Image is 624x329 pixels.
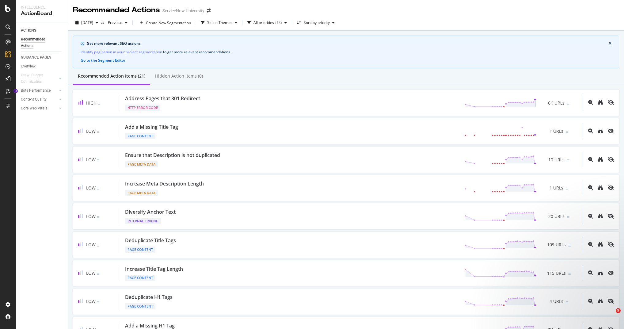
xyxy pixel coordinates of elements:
[608,242,614,247] div: eye-slash
[547,242,566,248] span: 109 URLs
[125,161,158,167] div: Page Meta Data
[21,36,63,49] a: Recommended Actions
[97,159,99,161] img: Equal
[598,214,603,219] div: binoculars
[101,20,105,25] span: vs
[548,157,565,163] span: 10 URLs
[125,247,155,253] div: Page Content
[86,298,96,304] span: Low
[616,308,621,313] span: 5
[125,218,161,224] div: Internal Linking
[125,303,155,309] div: Page Content
[73,36,619,68] div: info banner
[162,8,204,14] div: ServiceNow University
[81,58,125,63] button: Go to the Segment Editor
[588,214,593,219] div: magnifying-glass-plus
[598,128,603,133] div: binoculars
[81,49,162,55] a: Identify pagination in your project segmentation
[155,73,203,79] div: Hidden Action Items (0)
[125,275,155,281] div: Page Content
[78,73,145,79] div: Recommended Action Items (21)
[21,96,57,103] a: Content Quality
[125,208,176,216] div: Diversify Anchor Text
[245,18,289,28] button: All priorities(18)
[105,20,123,25] span: Previous
[81,49,611,55] div: to get more relevant recommendations .
[146,20,191,25] div: Create New Segmentation
[97,188,99,189] img: Equal
[598,242,603,247] a: binoculars
[21,87,51,94] div: Bots Performance
[598,214,603,219] a: binoculars
[97,131,99,133] img: Equal
[608,100,614,105] div: eye-slash
[21,96,47,103] div: Content Quality
[550,185,563,191] span: 1 URLs
[21,54,51,61] div: GUIDANCE PAGES
[21,105,57,112] a: Core Web Vitals
[125,133,155,139] div: Page Content
[125,152,220,159] div: Ensure that Description is not duplicated
[125,266,183,273] div: Increase Title Tag Length
[603,308,618,323] iframe: Intercom live chat
[97,301,99,303] img: Equal
[567,216,569,218] img: Equal
[588,185,593,190] div: magnifying-glass-plus
[588,100,593,105] div: magnifying-glass-plus
[105,18,130,28] button: Previous
[608,185,614,190] div: eye-slash
[21,72,53,85] div: Crawl Budget Optimization
[86,128,96,134] span: Low
[125,294,173,301] div: Deduplicate H1 Tags
[21,36,58,49] div: Recommended Actions
[21,10,63,17] div: ActionBoard
[207,21,232,25] div: Select Themes
[207,9,211,13] div: arrow-right-arrow-left
[566,188,568,189] img: Equal
[21,54,63,61] a: GUIDANCE PAGES
[550,128,563,134] span: 1 URLs
[86,100,97,106] span: High
[21,63,63,70] a: Overview
[86,270,96,276] span: Low
[21,27,36,34] div: ACTIONS
[21,105,47,112] div: Core Web Vitals
[588,242,593,247] div: magnifying-glass-plus
[73,5,160,15] div: Recommended Actions
[125,180,204,187] div: Increase Meta Description Length
[199,18,240,28] button: Select Themes
[567,159,569,161] img: Equal
[97,245,99,247] img: Equal
[86,213,96,219] span: Low
[598,157,603,163] a: binoculars
[295,18,337,28] button: Sort: by priority
[566,131,568,133] img: Equal
[598,100,603,105] a: binoculars
[598,185,603,190] div: binoculars
[13,88,18,94] div: Tooltip anchor
[21,72,57,85] a: Crawl Budget Optimization
[608,214,614,219] div: eye-slash
[21,87,57,94] a: Bots Performance
[73,18,101,28] button: [DATE]
[125,105,160,111] div: HTTP Error Code
[548,213,565,220] span: 20 URLs
[608,157,614,162] div: eye-slash
[568,245,571,247] img: Equal
[598,129,603,134] a: binoculars
[87,41,609,46] div: Get more relevant SEO actions
[598,186,603,191] a: binoculars
[608,128,614,133] div: eye-slash
[607,40,613,48] button: close banner
[253,21,274,25] div: All priorities
[21,63,36,70] div: Overview
[21,5,63,10] div: Intelligence
[97,273,99,275] img: Equal
[125,124,178,131] div: Add a Missing Title Tag
[125,190,158,196] div: Page Meta Data
[125,95,200,102] div: Address Pages that 301 Redirect
[86,157,96,163] span: Low
[98,103,100,105] img: Equal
